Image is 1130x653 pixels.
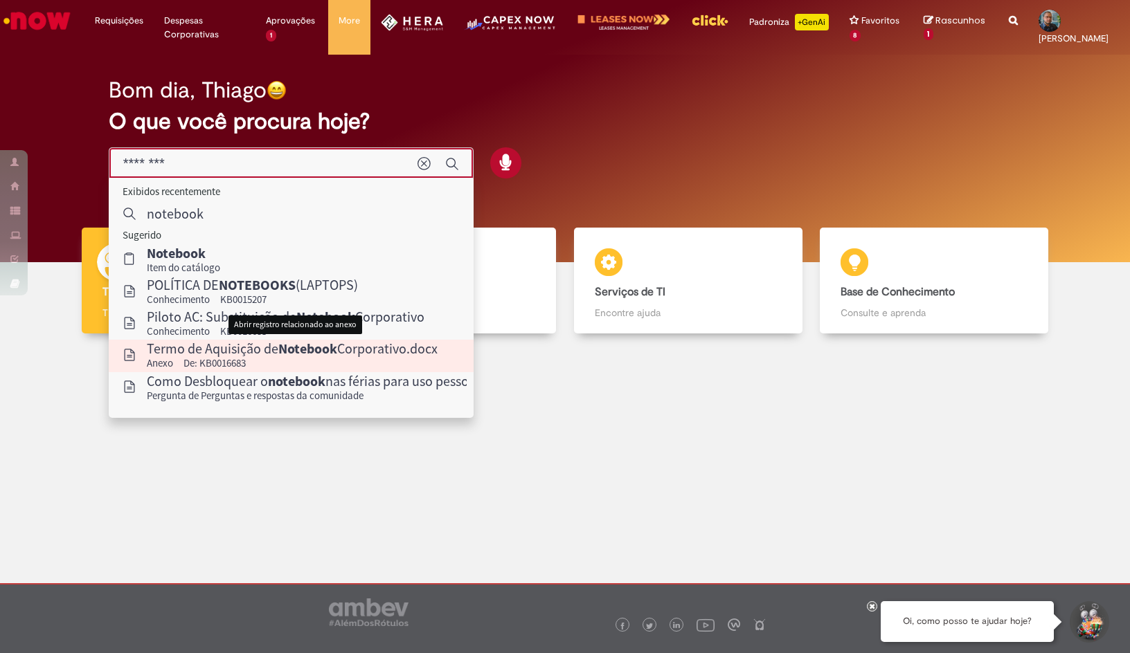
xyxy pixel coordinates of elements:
img: logo-leases-transp-branco.png [577,14,670,31]
a: Serviços de TI Encontre ajuda [565,228,811,333]
span: More [339,14,360,28]
a: Rascunhos [924,15,988,40]
img: CapexLogo5.png [464,14,556,42]
img: logo_footer_naosei.png [753,618,766,631]
span: 1 [266,30,276,42]
b: Tirar dúvidas [102,285,165,299]
div: Oi, como posso te ajudar hoje? [881,601,1054,642]
span: 8 [850,30,861,42]
span: 1 [924,28,934,41]
img: logo_footer_ambev_rotulo_gray.png [329,598,409,626]
img: logo_footer_twitter.png [646,623,653,629]
img: logo_footer_linkedin.png [673,622,680,630]
span: [PERSON_NAME] [1039,33,1109,44]
p: Consulte e aprenda [841,306,1028,320]
span: Requisições [95,14,143,28]
h2: Bom dia, Thiago [109,78,267,102]
b: Base de Conhecimento [841,285,955,299]
p: Tirar dúvidas com Lupi Assist e Gen Ai [102,306,289,320]
b: Serviços de TI [595,285,665,299]
h2: O que você procura hoje? [109,109,1021,134]
p: Encontre ajuda [595,306,782,320]
img: logo_footer_youtube.png [697,616,715,634]
span: Rascunhos [935,14,985,27]
span: Favoritos [861,14,899,28]
span: Despesas Corporativas [164,14,245,42]
img: HeraLogo.png [381,14,444,31]
a: Tirar dúvidas Tirar dúvidas com Lupi Assist e Gen Ai [73,228,319,333]
p: +GenAi [795,14,829,30]
img: click_logo_yellow_360x200.png [691,10,728,30]
img: happy-face.png [267,80,287,100]
img: ServiceNow [1,7,73,35]
a: Base de Conhecimento Consulte e aprenda [811,228,1058,333]
div: Padroniza [749,14,829,30]
span: Aprovações [266,14,315,28]
img: logo_footer_facebook.png [619,623,626,629]
img: logo_footer_workplace.png [728,618,740,631]
button: Iniciar Conversa de Suporte [1068,601,1109,643]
